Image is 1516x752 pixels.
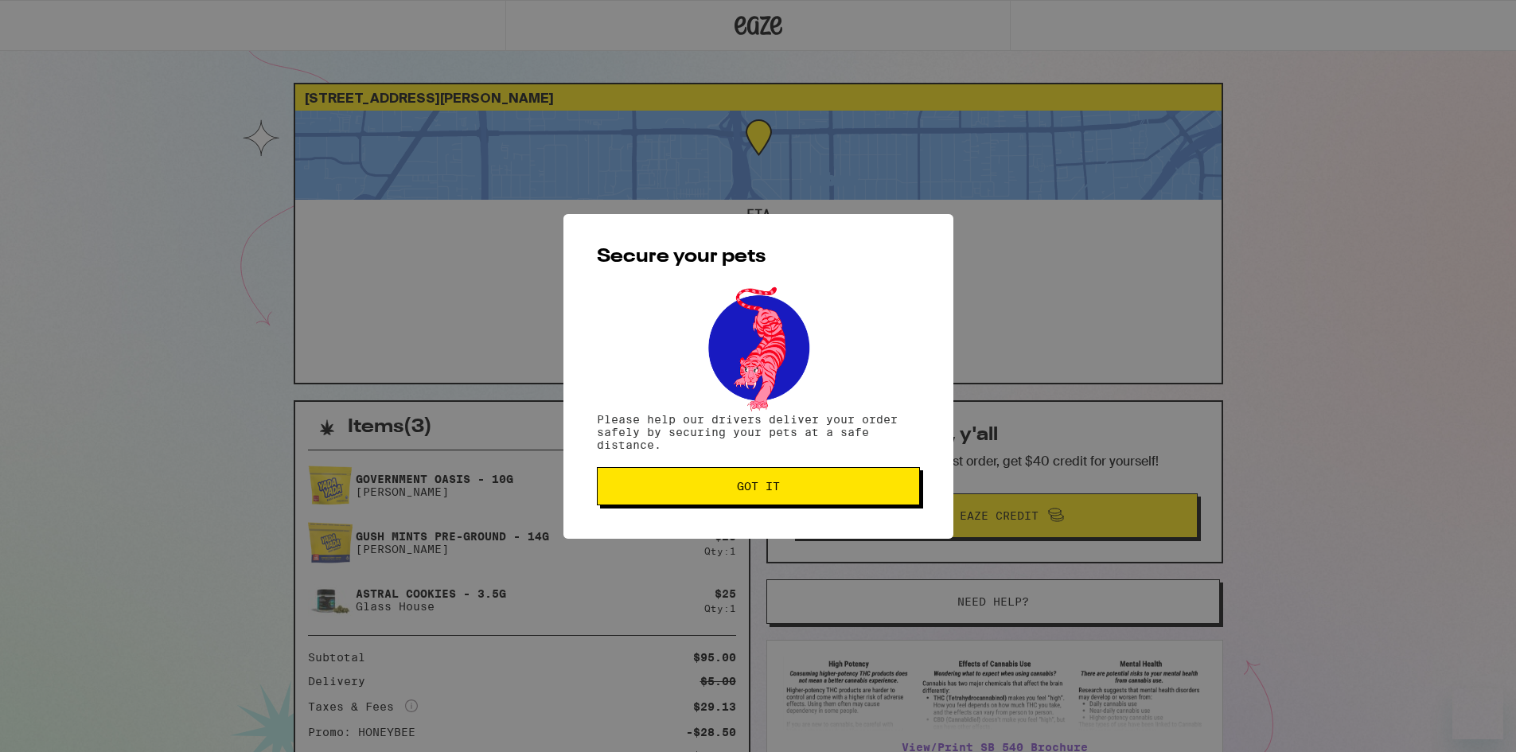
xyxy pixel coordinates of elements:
[597,467,920,505] button: Got it
[597,247,920,267] h2: Secure your pets
[693,282,824,413] img: pets
[1452,688,1503,739] iframe: Button to launch messaging window
[737,481,780,492] span: Got it
[597,413,920,451] p: Please help our drivers deliver your order safely by securing your pets at a safe distance.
